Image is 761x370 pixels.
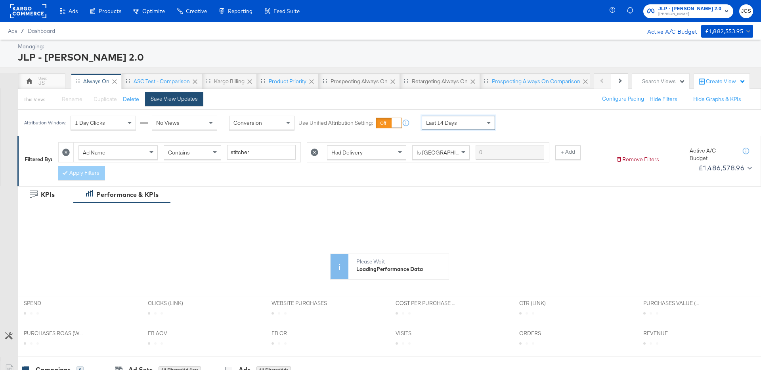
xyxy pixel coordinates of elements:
span: Rename [62,95,82,103]
div: Drag to reorder tab [404,79,408,83]
span: Ad Name [83,149,105,156]
span: Creative [186,8,207,14]
div: Drag to reorder tab [206,79,210,83]
button: £1,486,578.96 [695,162,753,174]
input: Enter a search term [227,145,296,160]
span: Is [GEOGRAPHIC_DATA] [417,149,477,156]
div: JLP - [PERSON_NAME] 2.0 [18,50,751,64]
div: Prospecting Always On Comparison [492,78,580,85]
button: + Add [555,145,581,160]
button: Remove Filters [616,156,659,163]
div: JS [38,79,45,87]
button: JLP - [PERSON_NAME] 2.0[PERSON_NAME] [643,4,733,18]
span: No Views [156,119,180,126]
span: Had Delivery [331,149,363,156]
div: £1,486,578.96 [698,162,744,174]
button: Delete [123,95,139,103]
span: Ads [69,8,78,14]
span: Duplicate [94,95,117,103]
div: Performance & KPIs [96,190,159,199]
input: Enter a search term [476,145,544,160]
div: Drag to reorder tab [323,79,327,83]
span: JCS [742,7,750,16]
span: Last 14 Days [426,119,457,126]
div: Save View Updates [151,95,198,103]
span: [PERSON_NAME] [658,11,721,17]
button: £1,882,553.95 [701,25,753,38]
span: Reporting [228,8,252,14]
div: Active A/C Budget [639,25,697,37]
div: ASC Test - comparison [134,78,190,85]
div: Drag to reorder tab [75,79,80,83]
div: Create View [706,78,746,86]
div: £1,882,553.95 [705,27,743,36]
button: JCS [739,4,753,18]
div: Drag to reorder tab [126,79,130,83]
label: Use Unified Attribution Setting: [298,119,373,127]
span: JLP - [PERSON_NAME] 2.0 [658,5,721,13]
div: This View: [24,96,45,103]
button: Configure Pacing [597,92,650,106]
span: Ads [8,28,17,34]
div: Product priority [269,78,306,85]
span: Products [99,8,121,14]
span: Contains [168,149,190,156]
span: Optimize [142,8,165,14]
div: Active A/C Budget [690,147,733,162]
div: Search Views [642,78,685,85]
div: Drag to reorder tab [261,79,265,83]
a: Dashboard [28,28,55,34]
span: Feed Suite [273,8,300,14]
div: Filtered By: [25,156,52,163]
span: Conversion [233,119,262,126]
div: Kargo Billing [214,78,245,85]
span: 1 Day Clicks [75,119,105,126]
button: Hide Graphs & KPIs [693,95,741,103]
div: Retargeting Always On [412,78,468,85]
div: Always On [83,78,109,85]
div: Drag to reorder tab [484,79,488,83]
button: Hide Filters [650,95,677,103]
span: / [17,28,28,34]
div: KPIs [41,190,55,199]
div: Attribution Window: [24,120,67,126]
div: Managing: [18,43,751,50]
button: Save View Updates [145,92,203,106]
div: Prospecting Always On [331,78,388,85]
